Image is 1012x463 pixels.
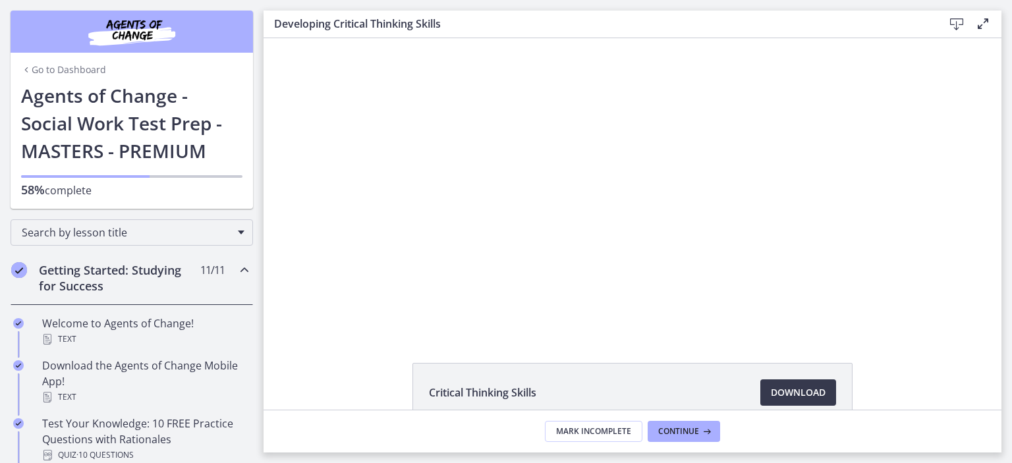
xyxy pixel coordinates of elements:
[42,315,248,347] div: Welcome to Agents of Change!
[13,318,24,329] i: Completed
[200,262,225,278] span: 11 / 11
[42,358,248,405] div: Download the Agents of Change Mobile App!
[42,447,248,463] div: Quiz
[556,426,631,437] span: Mark Incomplete
[545,421,642,442] button: Mark Incomplete
[42,389,248,405] div: Text
[264,38,1001,333] iframe: Video Lesson
[760,379,836,406] a: Download
[274,16,922,32] h3: Developing Critical Thinking Skills
[11,219,253,246] div: Search by lesson title
[53,16,211,47] img: Agents of Change
[13,360,24,371] i: Completed
[76,447,134,463] span: · 10 Questions
[21,182,242,198] p: complete
[42,331,248,347] div: Text
[13,418,24,429] i: Completed
[42,416,248,463] div: Test Your Knowledge: 10 FREE Practice Questions with Rationales
[658,426,699,437] span: Continue
[39,262,200,294] h2: Getting Started: Studying for Success
[11,262,27,278] i: Completed
[429,385,536,400] span: Critical Thinking Skills
[21,182,45,198] span: 58%
[22,225,231,240] span: Search by lesson title
[648,421,720,442] button: Continue
[21,63,106,76] a: Go to Dashboard
[21,82,242,165] h1: Agents of Change - Social Work Test Prep - MASTERS - PREMIUM
[771,385,826,400] span: Download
